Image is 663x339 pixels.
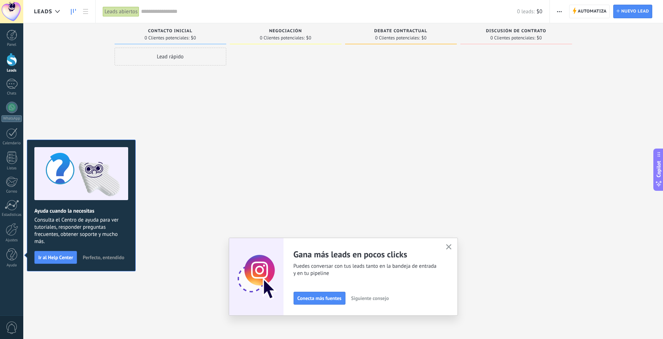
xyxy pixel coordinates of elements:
span: $0 [537,8,542,15]
span: Discusión de contrato [486,29,546,34]
a: Nuevo lead [613,5,652,18]
span: Perfecto, entendido [83,255,124,260]
div: Discusión de contrato [464,29,568,35]
span: Negociación [269,29,302,34]
span: $0 [191,36,196,40]
div: Correo [1,189,22,194]
span: Ir al Help Center [38,255,73,260]
span: 0 Clientes potenciales: [490,36,535,40]
span: Automatiza [578,5,607,18]
div: Lead rápido [115,48,226,66]
span: 0 Clientes potenciales: [375,36,420,40]
span: Copilot [655,161,662,177]
div: WhatsApp [1,115,22,122]
a: Lista [79,5,92,19]
span: Conecta más fuentes [297,296,342,301]
button: Siguiente consejo [348,293,392,304]
span: Puedes conversar con tus leads tanto en la bandeja de entrada y en tu pipeline [294,263,437,277]
a: Automatiza [569,5,610,18]
span: Nuevo lead [621,5,649,18]
span: $0 [421,36,426,40]
span: 0 Clientes potenciales: [145,36,189,40]
div: Calendario [1,141,22,146]
h2: Ayuda cuando la necesitas [34,208,128,214]
span: 0 leads: [517,8,534,15]
div: Panel [1,43,22,47]
span: Contacto inicial [148,29,193,34]
div: Listas [1,166,22,171]
span: 0 Clientes potenciales: [260,36,305,40]
div: Negociación [233,29,338,35]
button: Ir al Help Center [34,251,77,264]
div: Ayuda [1,263,22,268]
a: Leads [67,5,79,19]
div: Ajustes [1,238,22,243]
span: Siguiente consejo [351,296,389,301]
div: Chats [1,91,22,96]
div: Debate contractual [349,29,453,35]
span: $0 [537,36,542,40]
button: Más [554,5,565,18]
div: Leads abiertos [103,6,139,17]
button: Conecta más fuentes [294,292,345,305]
div: Contacto inicial [118,29,223,35]
div: Estadísticas [1,213,22,217]
span: Debate contractual [374,29,427,34]
div: Leads [1,68,22,73]
span: Leads [34,8,52,15]
span: $0 [306,36,311,40]
span: Consulta el Centro de ayuda para ver tutoriales, responder preguntas frecuentes, obtener soporte ... [34,217,128,245]
button: Perfecto, entendido [79,252,127,263]
h2: Gana más leads en pocos clicks [294,249,437,260]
